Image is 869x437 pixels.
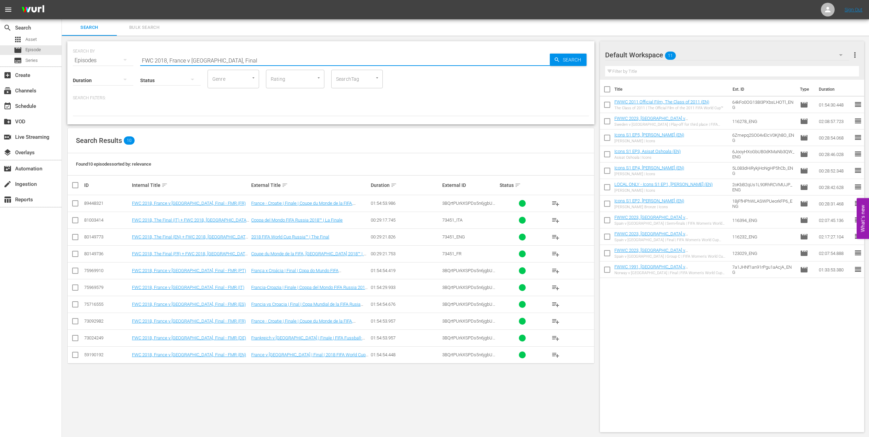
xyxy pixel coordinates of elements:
[816,179,854,195] td: 00:28:42.628
[800,101,808,109] span: Episode
[84,302,130,307] div: 75716555
[371,335,440,340] div: 01:54:53.957
[816,146,854,163] td: 00:28:46.028
[854,216,862,224] span: reorder
[614,132,684,137] a: Icons S1 EP5, [PERSON_NAME] (EN)
[800,183,808,191] span: Episode
[851,47,859,63] button: more_vert
[84,234,130,239] div: 80149773
[552,216,560,224] span: playlist_add
[442,251,461,256] span: 73451_FR
[25,46,41,53] span: Episode
[251,318,356,329] a: France - Croatie | Finale | Coupe du Monde de la FIFA, [GEOGRAPHIC_DATA] 2018™ | Match complet
[800,216,808,224] span: Episode
[800,134,808,142] span: Episode
[552,317,560,325] span: playlist_add
[251,352,368,362] a: France v [GEOGRAPHIC_DATA] | Final | 2018 FIFA World Cup Russia™ | Full Match Replay
[729,261,798,278] td: 7a1JHNf1an91rPgu1aAcjA_ENG
[614,99,709,104] a: FWWC 2011 Official Film, The Class of 2011 (EN)
[729,228,798,245] td: 116232_ENG
[132,318,246,324] a: FWC 2018, France v [GEOGRAPHIC_DATA], Final - FMR (FR)
[251,285,368,295] a: Francia-Croazia | Finale | Coppa del Mondo FIFA Russia 2018 | Match completo
[665,48,676,63] span: 11
[3,133,12,141] span: Live Streaming
[442,318,495,329] span: 3BQrtPUrkXSPDs5n6jgbUG_FR
[3,102,12,110] span: Schedule
[854,265,862,273] span: reorder
[614,221,727,226] div: Spain v [GEOGRAPHIC_DATA] | Semi-finals | FIFA Women's World Cup Australia & [GEOGRAPHIC_DATA] 20...
[442,302,495,312] span: 3BQrtPUrkXSPDs5n6jgbUG_ES
[73,95,589,101] p: Search Filters:
[547,212,564,228] button: playlist_add
[371,234,440,239] div: 00:29:21.826
[729,113,798,130] td: 116278_ENG
[854,150,862,158] span: reorder
[442,201,495,211] span: 3BQrtPUrkXSPDs5n6jgbUG_ENG
[3,87,12,95] span: Channels
[442,352,495,362] span: 3BQrtPUrkXSPDs5n6jgbUG_ENG
[84,268,130,273] div: 75969910
[547,195,564,212] button: playlist_add
[132,181,249,189] div: Internal Title
[800,266,808,274] span: Episode
[854,133,862,142] span: reorder
[371,318,440,324] div: 01:54:53.957
[250,75,257,81] button: Open
[614,155,681,160] div: Asisat Oshoala | Icons
[161,182,168,188] span: sort
[132,352,246,357] a: FWC 2018, France v [GEOGRAPHIC_DATA], Final - FMR (EN)
[371,302,440,307] div: 01:54:54.676
[25,57,38,64] span: Series
[614,231,688,242] a: FWWC 2023, [GEOGRAPHIC_DATA] v [GEOGRAPHIC_DATA] (EN)
[132,268,246,273] a: FWC 2018, France v [GEOGRAPHIC_DATA], Final - FMR (PT)
[854,232,862,240] span: reorder
[391,182,397,188] span: sort
[605,45,849,65] div: Default Workspace
[547,313,564,329] button: playlist_add
[251,335,365,351] a: Frankreich v [GEOGRAPHIC_DATA] | Finale | FIFA Fussball-Weltmeisterschaft Russland 2018™ | Spiel ...
[84,251,130,256] div: 80149736
[800,167,808,175] span: Episode
[816,228,854,245] td: 02:17:27.104
[547,330,564,346] button: playlist_add
[132,234,249,245] a: FWC 2018, The Final (EN) + FWC 2018, [GEOGRAPHIC_DATA] v [GEOGRAPHIC_DATA], Ext. Highlights
[552,351,560,359] span: playlist_add
[84,201,130,206] div: 89448321
[251,234,329,239] a: 2018 FIFA World Cup Russia™ | The Final
[251,217,343,223] a: Coppa del Mondo FIFA Russia 2018™ | La Finale
[854,249,862,257] span: reorder
[515,182,521,188] span: sort
[729,97,798,113] td: 64kFo0OG138I3PXbsLHOTl_ENG
[845,7,862,12] a: Sign Out
[851,51,859,59] span: more_vert
[16,2,49,18] img: ans4CAIJ8jUAAAAAAAAAAAAAAAAAAAAAAAAgQb4GAAAAAAAAAAAAAAAAAAAAAAAAJMjXAAAAAAAAAAAAAAAAAAAAAAAAgAT5G...
[729,195,798,212] td: 18jFfHPhWLASWPUeorkFP6_ENG
[854,117,862,125] span: reorder
[729,245,798,261] td: 123029_ENG
[371,201,440,206] div: 01:54:53.986
[614,182,713,187] a: LOCAL ONLY - Icons S1 EP1, [PERSON_NAME] (EN)
[816,113,854,130] td: 02:08:57.723
[132,217,249,228] a: FWC 2018, The Final (IT) + FWC 2018, [GEOGRAPHIC_DATA] v [GEOGRAPHIC_DATA], Ext. Highlights
[857,198,869,239] button: Open Feedback Widget
[552,283,560,292] span: playlist_add
[371,217,440,223] div: 00:29:17.745
[251,201,356,211] a: France - Croatie | Finale | Coupe du Monde de la FIFA, [GEOGRAPHIC_DATA] 2018™ | Match complet
[25,36,37,43] span: Asset
[132,201,246,206] a: FWC 2018, France v [GEOGRAPHIC_DATA], Final - FMR (FR)
[614,149,681,154] a: Icons S1 EP3, Asisat Oshoala (EN)
[800,150,808,158] span: Episode
[3,180,12,188] span: Ingestion
[614,188,713,193] div: [PERSON_NAME] | Icons
[614,116,704,126] a: FWWC 2023, [GEOGRAPHIC_DATA] v [GEOGRAPHIC_DATA] (EN) + on this day promo
[816,212,854,228] td: 02:07:45.136
[614,80,728,99] th: Title
[552,233,560,241] span: playlist_add
[14,56,22,65] span: Series
[614,248,688,258] a: FWWC 2023, [GEOGRAPHIC_DATA] v [GEOGRAPHIC_DATA] (EN)
[73,51,133,70] div: Episodes
[614,122,727,127] div: Sweden v [GEOGRAPHIC_DATA] | Play-off for third place | FIFA Women's World Cup [GEOGRAPHIC_DATA] ...
[76,136,122,145] span: Search Results
[124,136,135,145] span: 10
[251,268,359,278] a: França x Croácia | Final | Copa do Mundo FIFA [GEOGRAPHIC_DATA] 2018 | [PERSON_NAME] completa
